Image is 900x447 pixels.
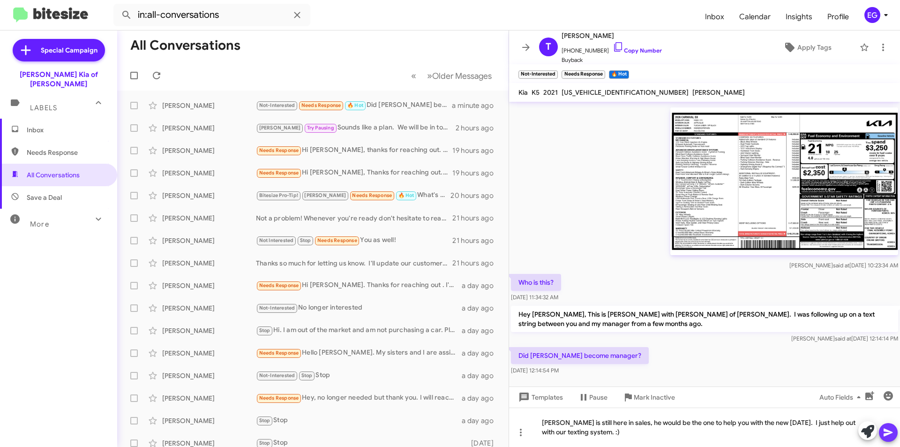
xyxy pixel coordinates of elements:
[406,66,497,85] nav: Page navigation example
[405,66,422,85] button: Previous
[259,395,299,401] span: Needs Response
[162,191,256,200] div: [PERSON_NAME]
[30,220,49,228] span: More
[27,125,106,135] span: Inbox
[256,303,462,313] div: No longer interested
[256,348,462,358] div: Hello [PERSON_NAME]. My sisters and I are assisting my father (80) with purchasing a vehicle. Whe...
[562,41,662,55] span: [PHONE_NUMBER]
[259,170,299,176] span: Needs Response
[162,416,256,425] div: [PERSON_NAME]
[589,389,607,406] span: Pause
[791,335,898,342] span: [PERSON_NAME] [DATE] 12:14:14 PM
[452,101,501,110] div: a minute ago
[307,125,334,131] span: Try Pausing
[509,389,570,406] button: Templates
[27,170,80,180] span: All Conversations
[511,274,561,291] p: Who is this?
[511,347,649,364] p: Did [PERSON_NAME] become manager?
[162,123,256,133] div: [PERSON_NAME]
[452,168,501,178] div: 19 hours ago
[462,394,501,403] div: a day ago
[259,237,294,243] span: Not Interested
[835,335,851,342] span: said at
[543,88,558,97] span: 2021
[162,213,256,223] div: [PERSON_NAME]
[27,193,62,202] span: Save a Deal
[301,102,341,108] span: Needs Response
[462,281,501,290] div: a day ago
[256,213,452,223] div: Not a problem! Whenever you're ready don't hesitate to reach out to us. We would be happy to assi...
[427,70,432,82] span: »
[259,372,295,379] span: Not-Interested
[256,325,462,336] div: Hi. I am out of the market and am not purchasing a car. Please remove me from all of you contact ...
[509,408,900,447] div: [PERSON_NAME] is still here in sales, he would be the one to help you with the new [DATE]. I just...
[518,70,558,79] small: Not-Interested
[462,349,501,358] div: a day ago
[562,70,605,79] small: Needs Response
[452,236,501,245] div: 21 hours ago
[562,88,689,97] span: [US_VEHICLE_IDENTIFICATION_NUMBER]
[162,303,256,313] div: [PERSON_NAME]
[517,389,563,406] span: Templates
[162,349,256,358] div: [PERSON_NAME]
[162,236,256,245] div: [PERSON_NAME]
[162,394,256,403] div: [PERSON_NAME]
[634,389,675,406] span: Mark Inactive
[256,100,452,111] div: Did [PERSON_NAME] become manager?
[347,102,363,108] span: 🔥 Hot
[692,88,745,97] span: [PERSON_NAME]
[518,88,528,97] span: Kia
[797,39,832,56] span: Apply Tags
[162,281,256,290] div: [PERSON_NAME]
[778,3,820,30] a: Insights
[732,3,778,30] a: Calendar
[562,55,662,65] span: Buyback
[462,371,501,380] div: a day ago
[113,4,310,26] input: Search
[259,327,270,333] span: Stop
[452,258,501,268] div: 21 hours ago
[452,146,501,155] div: 19 hours ago
[259,147,299,153] span: Needs Response
[30,104,57,112] span: Labels
[609,70,629,79] small: 🔥 Hot
[462,326,501,335] div: a day ago
[511,294,558,301] span: [DATE] 11:34:32 AM
[789,262,898,269] span: [PERSON_NAME] [DATE] 10:23:34 AM
[259,350,299,356] span: Needs Response
[162,146,256,155] div: [PERSON_NAME]
[27,148,106,157] span: Needs Response
[856,7,890,23] button: EG
[562,30,662,41] span: [PERSON_NAME]
[697,3,732,30] a: Inbox
[511,367,559,374] span: [DATE] 12:14:54 PM
[130,38,240,53] h1: All Conversations
[820,3,856,30] a: Profile
[864,7,880,23] div: EG
[317,237,357,243] span: Needs Response
[256,258,452,268] div: Thanks so much for letting us know. I'll update our customer database now.
[670,107,898,255] img: ME602a1fea38bb8efc5b189bf9c0076ed3
[256,145,452,156] div: Hi [PERSON_NAME], thanks for reaching out. I am wondering what kind of deal you have for an ev9 w...
[256,235,452,246] div: You as well!
[450,191,501,200] div: 20 hours ago
[462,416,501,425] div: a day ago
[162,101,256,110] div: [PERSON_NAME]
[259,282,299,288] span: Needs Response
[456,123,501,133] div: 2 hours ago
[759,39,855,56] button: Apply Tags
[532,88,540,97] span: K5
[300,237,311,243] span: Stop
[411,70,416,82] span: «
[304,192,346,198] span: [PERSON_NAME]
[259,417,270,424] span: Stop
[432,71,492,81] span: Older Messages
[421,66,497,85] button: Next
[259,440,270,446] span: Stop
[398,192,414,198] span: 🔥 Hot
[259,192,298,198] span: Bitesize Pro-Tip!
[819,389,864,406] span: Auto Fields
